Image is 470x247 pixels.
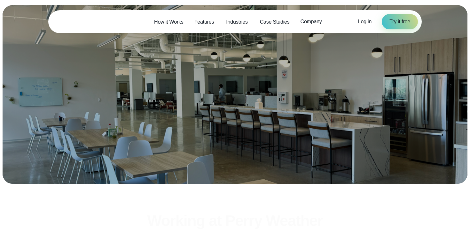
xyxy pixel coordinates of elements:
[382,14,418,29] a: Try it free
[260,18,290,26] span: Case Studies
[255,15,295,28] a: Case Studies
[194,18,214,26] span: Features
[358,18,372,26] a: Log in
[226,18,247,26] span: Industries
[149,15,189,28] a: How it Works
[301,18,322,26] span: Company
[154,18,184,26] span: How it Works
[389,18,410,26] span: Try it free
[358,19,372,24] span: Log in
